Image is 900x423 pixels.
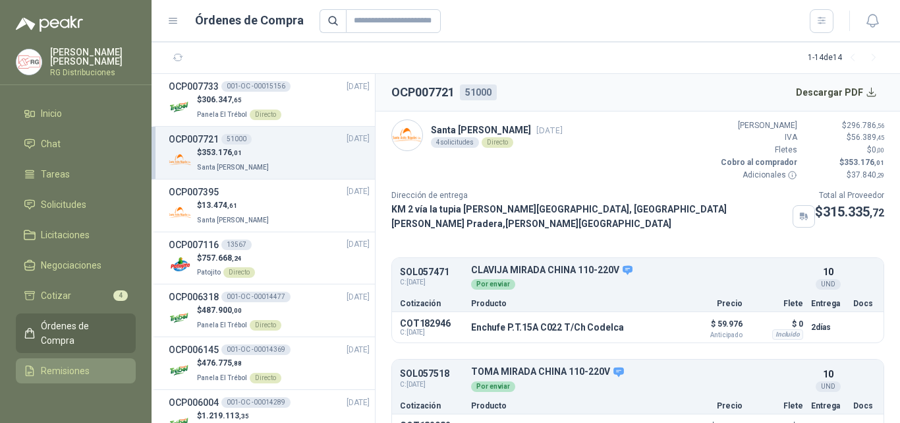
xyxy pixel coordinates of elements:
a: OCP007733001-OC -00015156[DATE] Company Logo$306.347,65Panela El TrébolDirecto [169,79,370,121]
span: C: [DATE] [400,329,463,337]
div: Directo [250,320,281,331]
img: Company Logo [169,253,192,277]
p: Total al Proveedor [815,189,884,202]
span: [DATE] [347,133,370,145]
a: OCP00772151000[DATE] Company Logo$353.176,01Santa [PERSON_NAME] [169,132,370,174]
div: UND [816,279,841,290]
p: $ 0 [750,316,803,332]
span: ,72 [870,207,884,219]
a: Chat [16,131,136,156]
div: Directo [223,267,255,278]
span: [DATE] [536,125,563,135]
p: COT182946 [400,318,463,329]
div: Por enviar [471,279,515,290]
span: 0 [872,145,884,154]
p: $ [805,131,884,144]
p: $ [805,144,884,156]
span: [DATE] [347,238,370,251]
p: Cobro al comprador [718,156,797,169]
p: 2 días [811,319,845,335]
div: 001-OC -00014289 [221,397,291,408]
p: Enchufe P.T.15A C022 T/Ch Codelca [471,322,623,333]
h2: OCP007721 [391,83,455,102]
p: Fletes [718,144,797,156]
span: 13.474 [202,201,237,210]
span: ,88 [232,360,242,367]
img: Company Logo [169,306,192,329]
div: Directo [250,110,281,120]
span: [DATE] [347,81,370,93]
span: Licitaciones [41,228,90,242]
img: Company Logo [169,148,192,172]
a: Configuración [16,389,136,414]
span: Panela El Trébol [197,111,247,118]
p: $ [805,119,884,132]
span: Cotizar [41,288,71,303]
a: Remisiones [16,358,136,383]
p: Entrega [811,402,845,410]
h3: OCP007733 [169,79,219,94]
span: 353.176 [202,148,242,157]
span: ,56 [876,122,884,129]
p: TOMA MIRADA CHINA 110-220V [471,366,803,378]
img: Company Logo [169,201,192,224]
img: Company Logo [392,120,422,150]
p: [PERSON_NAME] [718,119,797,132]
div: 1 - 14 de 14 [808,48,884,69]
a: Licitaciones [16,222,136,247]
span: [DATE] [347,344,370,356]
div: Directo [482,137,513,148]
img: Logo peakr [16,16,83,32]
span: ,00 [876,146,884,154]
p: RG Distribuciones [50,69,136,77]
p: 10 [823,265,833,279]
span: Panela El Trébol [197,374,247,381]
span: 353.176 [844,158,884,167]
span: ,29 [876,172,884,179]
a: Solicitudes [16,192,136,217]
a: Cotizar4 [16,283,136,308]
span: Tareas [41,167,70,181]
p: SOL057518 [400,369,463,379]
div: Por enviar [471,381,515,392]
div: 51000 [221,134,252,145]
p: Docs [853,402,876,410]
span: Negociaciones [41,258,101,273]
h3: OCP006145 [169,342,219,357]
div: Directo [250,373,281,383]
p: 10 [823,367,833,381]
p: Entrega [811,300,845,308]
p: Producto [471,300,669,308]
p: $ [197,146,271,159]
span: Santa [PERSON_NAME] [197,164,269,171]
p: Adicionales [718,169,797,181]
p: IVA [718,131,797,144]
h3: OCP006318 [169,290,219,304]
span: C: [DATE] [400,379,463,390]
p: KM 2 vía la tupia [PERSON_NAME][GEOGRAPHIC_DATA], [GEOGRAPHIC_DATA][PERSON_NAME] Pradera , [PERSO... [391,202,787,231]
h3: OCP007116 [169,238,219,252]
span: Inicio [41,106,62,121]
p: $ [197,410,281,422]
span: 487.900 [202,306,242,315]
span: 476.775 [202,358,242,368]
p: SOL057471 [400,267,463,277]
p: Cotización [400,300,463,308]
p: Cotización [400,402,463,410]
span: ,45 [876,134,884,141]
a: OCP00711613567[DATE] Company Logo$757.668,24PatojitoDirecto [169,238,370,279]
p: Producto [471,402,669,410]
p: Docs [853,300,876,308]
span: Órdenes de Compra [41,319,123,348]
span: [DATE] [347,185,370,198]
a: OCP006145001-OC -00014369[DATE] Company Logo$476.775,88Panela El TrébolDirecto [169,342,370,384]
span: ,61 [227,202,237,209]
h3: OCP007395 [169,185,219,199]
div: 001-OC -00015156 [221,81,291,92]
span: 56.389 [851,133,884,142]
a: Tareas [16,162,136,187]
p: $ [197,199,271,212]
div: 4 solicitudes [431,137,479,148]
p: $ [197,304,281,317]
span: Panela El Trébol [197,321,247,329]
